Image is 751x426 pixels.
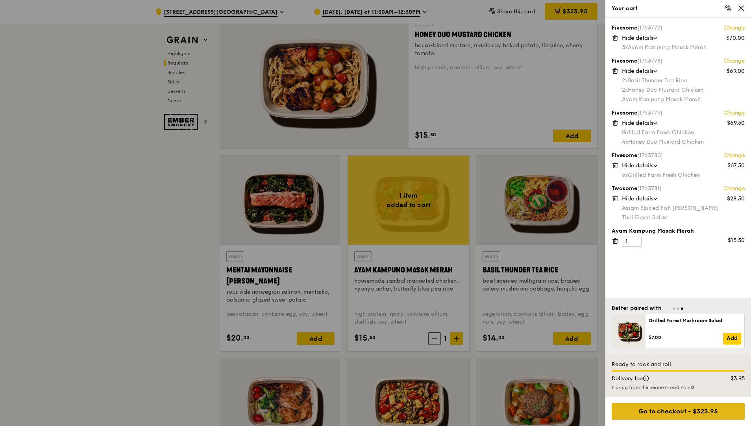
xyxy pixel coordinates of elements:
[612,24,745,32] div: Fivesome
[727,67,745,75] div: $69.00
[673,307,675,310] span: Go to slide 1
[612,109,745,117] div: Fivesome
[622,129,745,137] div: Grilled Farm Fresh Chicken
[612,152,745,159] div: Fivesome
[607,375,714,383] div: Delivery fee
[622,44,745,52] div: Ayam Kampung Masak Merah
[622,172,628,178] span: 5x
[714,375,750,383] div: $3.95
[723,333,741,345] a: Add
[612,403,745,420] div: Go to checkout - $323.95
[728,237,745,244] div: $15.50
[612,304,662,312] div: Better paired with
[649,334,723,341] div: $7.00
[622,77,745,85] div: Basil Thunder Tea Rice
[622,44,628,51] span: 5x
[622,68,653,74] span: Hide details
[723,185,745,193] a: Change
[622,195,653,202] span: Hide details
[723,109,745,117] a: Change
[622,162,653,169] span: Hide details
[612,361,745,369] div: Ready to rock and roll!
[637,185,662,192] span: (1763781)
[622,86,745,94] div: Honey Duo Mustard Chicken
[622,171,745,179] div: Grilled Farm Fresh Chicken
[723,57,745,65] a: Change
[622,35,653,41] span: Hide details
[612,384,745,391] div: Pick up from the nearest Food Point
[727,119,745,127] div: $69.50
[622,77,628,84] span: 2x
[723,24,745,32] a: Change
[622,139,628,145] span: 4x
[622,138,745,146] div: Honey Duo Mustard Chicken
[612,57,745,65] div: Fivesome
[726,34,745,42] div: $70.00
[677,307,679,310] span: Go to slide 2
[622,214,745,222] div: Thai Fiesta Salad
[727,162,745,170] div: $67.50
[637,24,662,31] span: (1763777)
[622,120,653,126] span: Hide details
[637,109,662,116] span: (1763779)
[637,57,662,64] span: (1763778)
[612,185,745,193] div: Twosome
[649,317,741,324] div: Grilled Forest Mushroom Salad
[612,5,745,13] div: Your cart
[681,307,683,310] span: Go to slide 3
[622,96,745,104] div: Ayam Kampung Masak Merah
[723,152,745,159] a: Change
[622,204,745,212] div: Assam Spiced Fish [PERSON_NAME]
[727,195,745,203] div: $28.50
[612,227,745,235] div: Ayam Kampung Masak Merah
[622,87,628,93] span: 2x
[637,152,663,159] span: (1763780)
